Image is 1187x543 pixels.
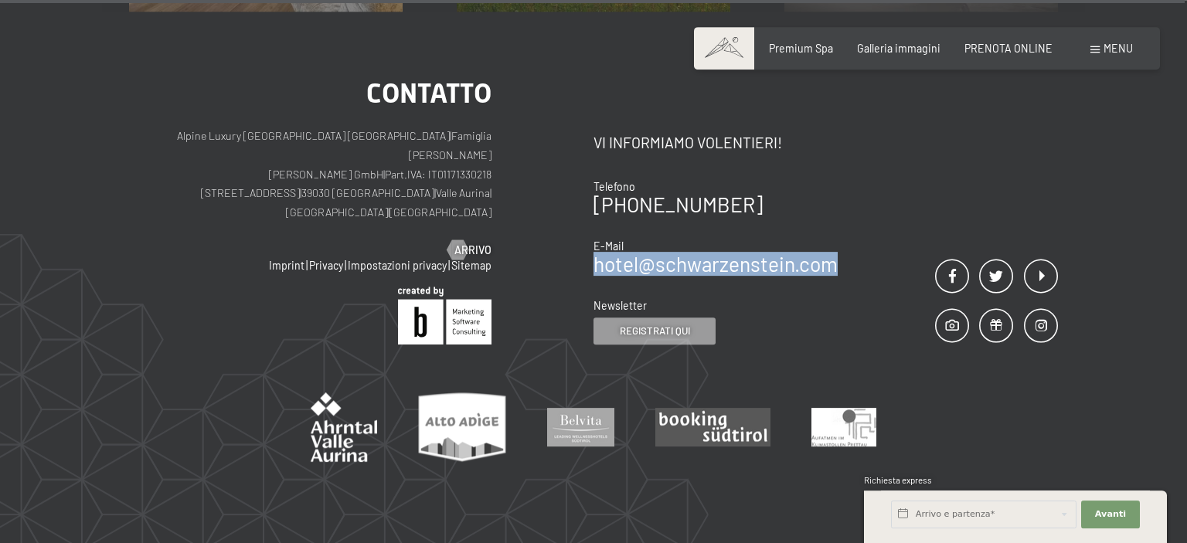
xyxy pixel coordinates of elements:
a: Impostazioni privacy [348,259,447,272]
span: | [434,186,436,199]
span: Registrati qui [620,324,690,338]
a: Arrivo [447,243,491,258]
span: Avanti [1095,508,1126,521]
span: Richiesta express [864,475,932,485]
span: | [450,129,451,142]
span: | [448,259,450,272]
span: E-Mail [593,239,624,253]
span: | [300,186,301,199]
span: | [490,186,491,199]
span: Vi informiamo volentieri! [593,134,782,151]
span: Arrivo [454,243,491,258]
img: Brandnamic GmbH | Leading Hospitality Solutions [398,287,491,344]
a: Galleria immagini [857,42,940,55]
span: | [345,259,346,272]
span: | [388,205,389,219]
span: Newsletter [593,299,647,312]
span: | [306,259,308,272]
a: hotel@schwarzenstein.com [593,252,838,276]
p: Alpine Luxury [GEOGRAPHIC_DATA] [GEOGRAPHIC_DATA] Famiglia [PERSON_NAME] [PERSON_NAME] GmbH Part.... [129,127,491,222]
a: [PHONE_NUMBER] [593,192,763,216]
span: Contatto [366,77,491,109]
span: | [383,168,385,181]
span: Telefono [593,180,635,193]
a: PRENOTA ONLINE [964,42,1053,55]
a: Privacy [309,259,343,272]
a: Sitemap [451,259,491,272]
button: Avanti [1081,501,1140,528]
a: Premium Spa [769,42,833,55]
a: Imprint [269,259,304,272]
span: Menu [1104,42,1133,55]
